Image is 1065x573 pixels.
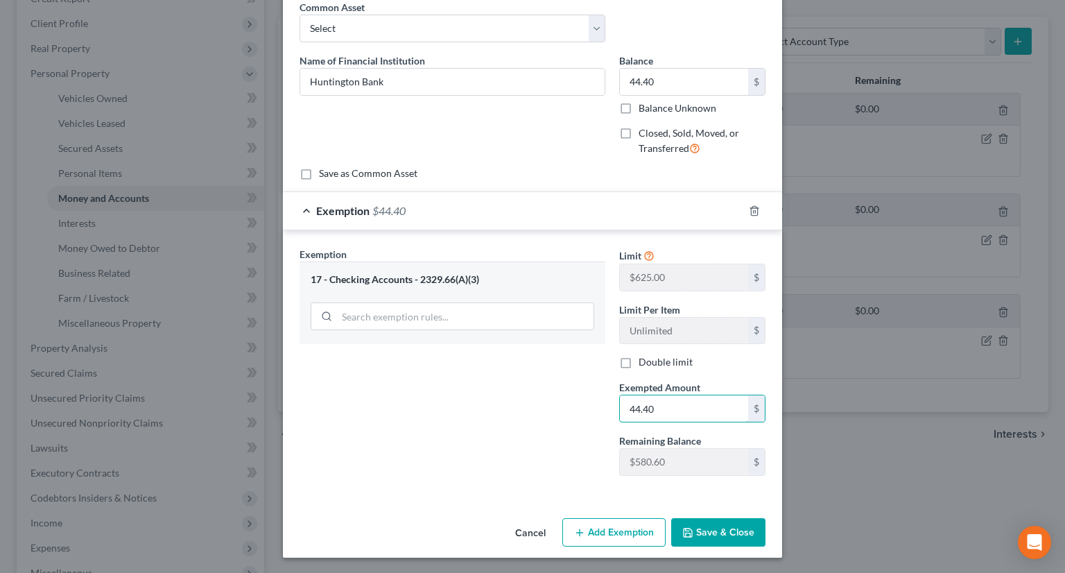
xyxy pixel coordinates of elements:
[300,55,425,67] span: Name of Financial Institution
[619,382,700,393] span: Exempted Amount
[619,302,680,317] label: Limit Per Item
[372,204,406,217] span: $44.40
[619,434,701,448] label: Remaining Balance
[562,518,666,547] button: Add Exemption
[620,69,748,95] input: 0.00
[748,395,765,422] div: $
[300,69,605,95] input: Enter name...
[620,395,748,422] input: 0.00
[748,69,765,95] div: $
[748,264,765,291] div: $
[504,520,557,547] button: Cancel
[311,273,594,286] div: 17 - Checking Accounts - 2329.66(A)(3)
[639,101,716,115] label: Balance Unknown
[1018,526,1051,559] div: Open Intercom Messenger
[620,264,748,291] input: --
[300,248,347,260] span: Exemption
[620,449,748,475] input: --
[620,318,748,344] input: --
[319,166,417,180] label: Save as Common Asset
[337,303,594,330] input: Search exemption rules...
[639,127,739,154] span: Closed, Sold, Moved, or Transferred
[748,318,765,344] div: $
[639,355,693,369] label: Double limit
[671,518,765,547] button: Save & Close
[316,204,370,217] span: Exemption
[619,250,641,262] span: Limit
[619,53,653,68] label: Balance
[748,449,765,475] div: $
